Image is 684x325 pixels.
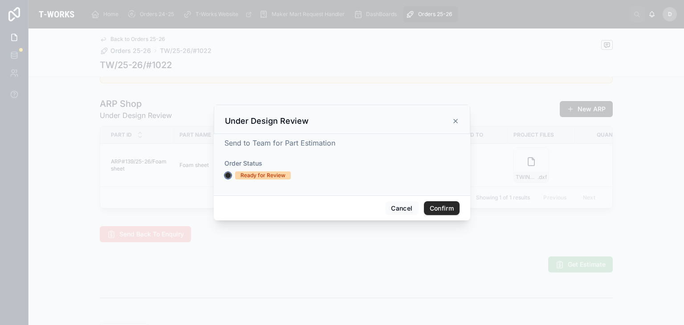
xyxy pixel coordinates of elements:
[224,159,262,167] span: Order Status
[225,116,309,126] h3: Under Design Review
[424,201,460,215] button: Confirm
[240,171,285,179] div: Ready for Review
[385,201,418,215] button: Cancel
[224,138,335,147] span: Send to Team for Part Estimation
